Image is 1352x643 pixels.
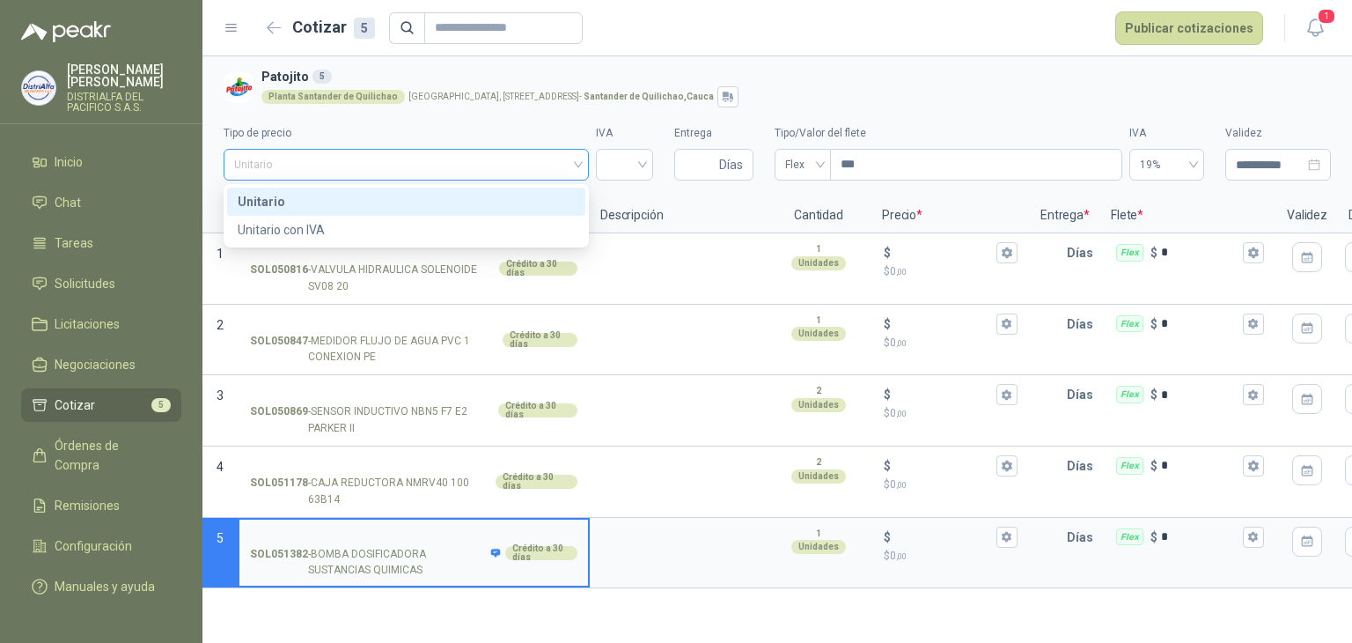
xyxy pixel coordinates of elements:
[884,314,891,334] p: $
[1116,457,1143,475] div: Flex
[499,262,577,276] div: Crédito a 30 días
[884,548,1018,565] p: $
[250,388,577,402] input: SOL050869-SENSOR INDUCTIVO NBN5 F7 E2 PARKER IICrédito a 30 días
[871,198,1030,233] p: Precio
[894,459,993,472] input: $$0,00
[785,152,820,178] span: Flex
[67,63,181,88] p: [PERSON_NAME] [PERSON_NAME]
[354,18,375,39] div: 5
[250,262,308,295] strong: SOL050816
[590,198,766,233] p: Descripción
[884,263,1018,280] p: $
[250,531,577,544] input: SOL051382-BOMBA DOSIFICADORA SUSTANCIAS QUIMICASCrédito a 30 días
[1116,528,1143,546] div: Flex
[67,92,181,113] p: DISTRIALFA DEL PACIFICO S.A.S.
[55,536,132,556] span: Configuración
[408,92,714,101] p: [GEOGRAPHIC_DATA], [STREET_ADDRESS] -
[250,247,577,260] input: SOL050816-VALVULA HIDRAULICA SOLENOIDE SV08 20Crédito a 30 días
[1161,459,1239,472] input: Flex $
[55,436,165,475] span: Órdenes de Compra
[816,242,821,256] p: 1
[996,242,1018,263] button: $$0,00
[55,274,115,293] span: Solicitudes
[21,348,181,381] a: Negociaciones
[1116,244,1143,262] div: Flex
[1115,11,1263,45] button: Publicar cotizaciones
[1116,386,1143,403] div: Flex
[1161,246,1239,259] input: Flex $
[227,188,585,216] div: Unitario
[596,125,653,142] label: IVA
[1150,385,1157,404] p: $
[1161,530,1239,543] input: Flex $
[151,398,171,412] span: 5
[775,125,1122,142] label: Tipo/Valor del flete
[1100,198,1276,233] p: Flete
[250,475,492,508] p: - CAJA REDUCTORA NMRV40 100 63B14
[1243,242,1264,263] button: Flex $
[791,327,846,341] div: Unidades
[884,477,1018,493] p: $
[55,193,81,212] span: Chat
[766,198,871,233] p: Cantidad
[894,388,993,402] input: $$0,00
[55,152,83,172] span: Inicio
[496,475,577,489] div: Crédito a 30 días
[55,233,93,253] span: Tareas
[1150,528,1157,547] p: $
[890,265,907,277] span: 0
[1299,12,1331,44] button: 1
[234,152,578,178] span: Unitario
[217,460,224,474] span: 4
[791,469,846,484] div: Unidades
[1243,384,1264,405] button: Flex $
[890,478,907,491] span: 0
[884,405,1018,422] p: $
[1140,152,1194,178] span: 19%
[890,407,907,419] span: 0
[1243,527,1264,548] button: Flex $
[55,314,120,334] span: Licitaciones
[791,540,846,554] div: Unidades
[250,475,308,508] strong: SOL051178
[238,220,575,240] div: Unitario con IVA
[238,192,575,211] div: Unitario
[261,90,405,104] div: Planta Santander de Quilichao
[1317,8,1336,25] span: 1
[21,529,181,563] a: Configuración
[217,318,224,332] span: 2
[996,314,1018,335] button: $$0,00
[250,318,577,331] input: SOL050847-MEDIDOR FLUJO DE AGUA PVC 1 CONEXION PECrédito a 30 días
[1161,388,1239,402] input: Flex $
[21,429,181,482] a: Órdenes de Compra
[21,145,181,179] a: Inicio
[1067,448,1100,484] p: Días
[894,246,993,259] input: $$0,00
[21,186,181,219] a: Chat
[1150,314,1157,334] p: $
[894,530,993,543] input: $$0,00
[1067,307,1100,342] p: Días
[1129,125,1204,142] label: IVA
[884,385,891,404] p: $
[996,455,1018,477] button: $$0,00
[1067,235,1100,270] p: Días
[224,72,254,103] img: Company Logo
[816,527,821,541] p: 1
[894,317,993,330] input: $$0,00
[21,570,181,603] a: Manuales y ayuda
[250,333,308,366] strong: SOL050847
[250,546,502,580] p: - BOMBA DOSIFICADORA SUSTANCIAS QUIMICAS
[312,70,332,84] div: 5
[1030,198,1100,233] p: Entrega
[896,480,907,490] span: ,00
[503,333,577,347] div: Crédito a 30 días
[250,403,495,437] p: - SENSOR INDUCTIVO NBN5 F7 E2 PARKER II
[250,403,308,437] strong: SOL050869
[217,247,224,261] span: 1
[498,403,577,418] div: Crédito a 30 días
[217,388,224,403] span: 3
[1161,317,1239,330] input: Flex $
[896,551,907,561] span: ,00
[1276,198,1338,233] p: Validez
